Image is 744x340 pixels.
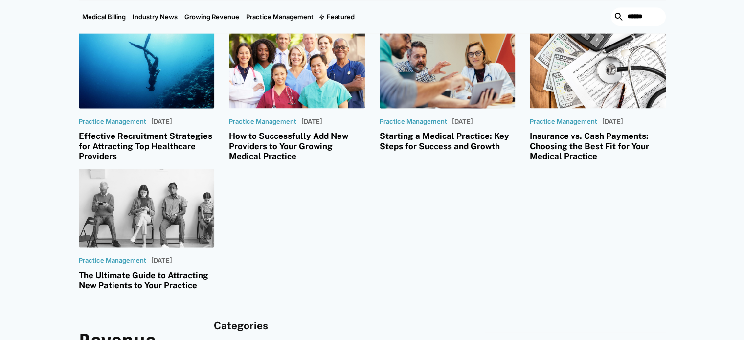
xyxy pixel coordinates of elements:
a: Growing Revenue [181,0,243,33]
div: Featured [327,13,355,21]
p: [DATE] [301,118,322,126]
p: [DATE] [151,118,172,126]
h4: Categories [214,320,335,332]
p: Practice Management [229,118,296,126]
h3: Insurance vs. Cash Payments: Choosing the Best Fit for Your Medical Practice [530,131,666,161]
a: Practice Management[DATE]Effective Recruitment Strategies for Attracting Top Healthcare Providers [79,30,215,161]
p: [DATE] [602,118,623,126]
h3: Starting a Medical Practice: Key Steps for Success and Growth [380,131,516,151]
a: Practice Management[DATE]How to Successfully Add New Providers to Your Growing Medical Practice [229,30,365,161]
p: Practice Management [530,118,597,126]
p: [DATE] [452,118,473,126]
a: Practice Management[DATE]Insurance vs. Cash Payments: Choosing the Best Fit for Your Medical Prac... [530,30,666,161]
p: Practice Management [380,118,447,126]
div: Featured [317,0,358,33]
a: Industry News [129,0,181,33]
p: [DATE] [151,257,172,265]
p: Practice Management [79,118,146,126]
h3: The Ultimate Guide to Attracting New Patients to Your Practice [79,271,215,291]
a: Practice Management[DATE]The Ultimate Guide to Attracting New Patients to Your Practice [79,169,215,290]
a: Practice Management [243,0,317,33]
a: Medical Billing [79,0,129,33]
a: Practice Management[DATE]Starting a Medical Practice: Key Steps for Success and Growth [380,30,516,151]
h3: Effective Recruitment Strategies for Attracting Top Healthcare Providers [79,131,215,161]
h3: How to Successfully Add New Providers to Your Growing Medical Practice [229,131,365,161]
p: Practice Management [79,257,146,265]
